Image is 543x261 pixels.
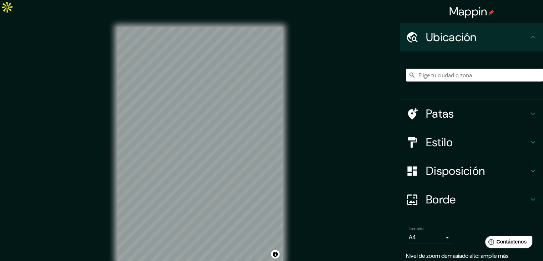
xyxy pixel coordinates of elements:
[426,30,477,45] font: Ubicación
[479,233,535,253] iframe: Lanzador de widgets de ayuda
[406,69,543,82] input: Elige tu ciudad o zona
[426,163,485,178] font: Disposición
[488,10,494,15] img: pin-icon.png
[271,250,280,258] button: Activar o desactivar atribución
[400,157,543,185] div: Disposición
[400,23,543,51] div: Ubicación
[400,128,543,157] div: Estilo
[409,226,423,231] font: Tamaño
[426,192,456,207] font: Borde
[409,232,452,243] div: A4
[406,252,508,260] font: Nivel de zoom demasiado alto: amplíe más
[409,233,416,241] font: A4
[400,185,543,214] div: Borde
[400,99,543,128] div: Patas
[426,106,454,121] font: Patas
[449,4,487,19] font: Mappin
[426,135,453,150] font: Estilo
